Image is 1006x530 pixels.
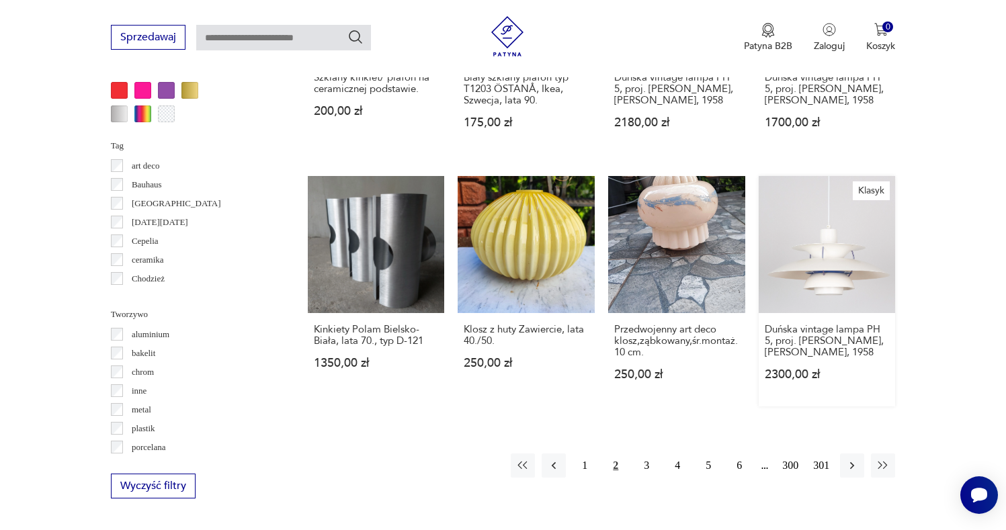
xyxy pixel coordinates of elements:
p: 200,00 zł [314,105,439,117]
p: metal [132,402,151,417]
p: [GEOGRAPHIC_DATA] [132,196,221,211]
button: Wyczyść filtry [111,474,196,498]
h3: Duńska vintage lampa PH 5, proj. [PERSON_NAME], [PERSON_NAME], 1958 [614,72,739,106]
p: bakelit [132,346,155,361]
p: 1700,00 zł [765,117,890,128]
p: 2180,00 zł [614,117,739,128]
h3: Szklany kinkiet/ plafon na ceramicznej podstawie. [314,72,439,95]
p: plastik [132,421,155,436]
p: chrom [132,365,154,380]
h3: Duńska vintage lampa PH 5, proj. [PERSON_NAME], [PERSON_NAME], 1958 [765,72,890,106]
p: 2300,00 zł [765,369,890,380]
a: Ikona medaluPatyna B2B [744,23,792,52]
p: aluminium [132,327,169,342]
button: 3 [634,453,659,478]
button: 301 [809,453,833,478]
iframe: Smartsupp widget button [960,476,998,514]
h3: Duńska vintage lampa PH 5, proj. [PERSON_NAME], [PERSON_NAME], 1958 [765,324,890,358]
p: 250,00 zł [614,369,739,380]
a: Przedwojenny art deco klosz,ząbkowany,śr.montaż.10 cm.Przedwojenny art deco klosz,ząbkowany,śr.mo... [608,176,745,406]
button: 300 [778,453,802,478]
p: 175,00 zł [464,117,589,128]
button: 6 [727,453,751,478]
p: Cepelia [132,234,159,249]
button: 2 [603,453,628,478]
p: inne [132,384,146,398]
p: Bauhaus [132,177,162,192]
p: Zaloguj [814,40,845,52]
p: porcelana [132,440,166,455]
p: 250,00 zł [464,357,589,369]
button: Patyna B2B [744,23,792,52]
button: Szukaj [347,29,364,45]
p: Patyna B2B [744,40,792,52]
button: 0Koszyk [866,23,895,52]
img: Patyna - sklep z meblami i dekoracjami vintage [487,16,528,56]
p: 1350,00 zł [314,357,439,369]
img: Ikona medalu [761,23,775,38]
p: porcelit [132,459,159,474]
a: KlasykDuńska vintage lampa PH 5, proj. Poul Henningsen, Louis Poulsen, 1958Duńska vintage lampa P... [759,176,896,406]
h3: Klosz z huty Zawiercie, lata 40./50. [464,324,589,347]
img: Ikonka użytkownika [823,23,836,36]
button: 1 [573,453,597,478]
a: Kinkiety Polam Bielsko-Biała, lata 70., typ D-121Kinkiety Polam Bielsko-Biała, lata 70., typ D-12... [308,176,445,406]
p: ceramika [132,253,164,267]
h3: Kinkiety Polam Bielsko-Biała, lata 70., typ D-121 [314,324,439,347]
p: Chodzież [132,271,165,286]
button: 4 [665,453,689,478]
p: Koszyk [866,40,895,52]
h3: Przedwojenny art deco klosz,ząbkowany,śr.montaż.10 cm. [614,324,739,358]
div: 0 [882,21,894,33]
button: Sprzedawaj [111,25,185,50]
img: Ikona koszyka [874,23,888,36]
p: Tag [111,138,276,153]
a: Klosz z huty Zawiercie, lata 40./50.Klosz z huty Zawiercie, lata 40./50.250,00 zł [458,176,595,406]
h3: Biały szklany plafon typ T1203 ÖSTANÅ, Ikea, Szwecja, lata 90. [464,72,589,106]
p: art deco [132,159,160,173]
p: [DATE][DATE] [132,215,188,230]
button: Zaloguj [814,23,845,52]
p: Tworzywo [111,307,276,322]
button: 5 [696,453,720,478]
p: Ćmielów [132,290,164,305]
a: Sprzedawaj [111,34,185,43]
